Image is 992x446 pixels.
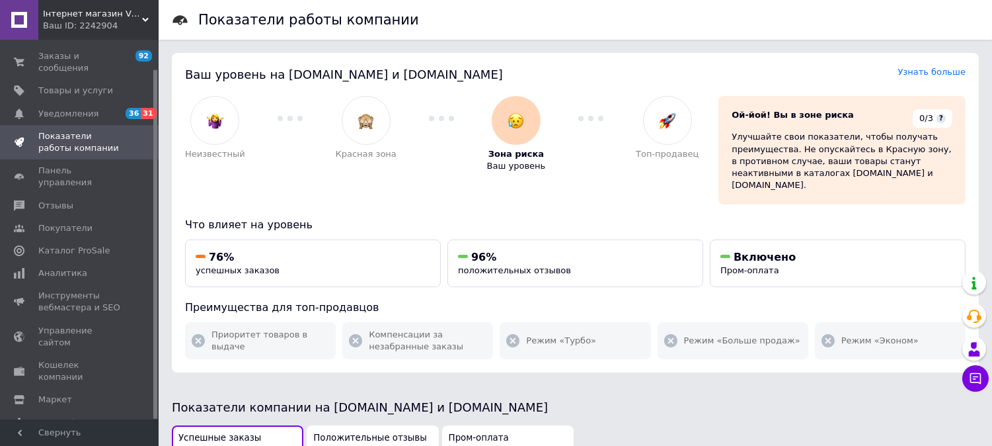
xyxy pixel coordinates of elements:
[38,394,72,406] span: Маркет
[209,251,234,263] span: 76%
[141,108,156,119] span: 31
[38,50,122,74] span: Заказы и сообщения
[734,251,796,263] span: Включено
[38,417,87,429] span: Настройки
[178,432,261,445] span: Успешные заказы
[447,240,703,288] button: 96%положительных отзывов
[207,112,223,129] img: :woman-shrugging:
[897,67,966,77] a: Узнать больше
[913,109,952,128] div: 0/3
[38,108,98,120] span: Уведомления
[211,329,329,353] span: Приоритет товаров в выдаче
[135,50,152,62] span: 92
[962,365,989,392] button: Чат с покупателем
[636,148,699,160] span: Топ-продавец
[185,301,379,314] span: Преимущества для топ-продавцов
[126,108,141,119] span: 36
[38,245,110,257] span: Каталог ProSale
[38,267,87,279] span: Аналитика
[488,148,544,160] span: Зона риска
[449,432,509,445] span: Пром-оплата
[508,112,524,129] img: :disappointed_relieved:
[43,8,142,20] span: Інтернет магазин View Fashion
[732,131,952,191] div: Улучшайте свои показатели, чтобы получать преимущества. Не опускайтесь в Красную зону, в противно...
[38,290,122,314] span: Инструменты вебмастера и SEO
[198,12,419,28] h1: Показатели работы компании
[526,335,596,347] span: Режим «Турбо»
[38,325,122,349] span: Управление сайтом
[38,359,122,383] span: Кошелек компании
[659,112,675,129] img: :rocket:
[487,160,546,172] span: Ваш уровень
[732,110,854,120] span: Ой-йой! Вы в зоне риска
[336,148,397,160] span: Красная зона
[936,114,946,123] span: ?
[313,432,426,445] span: Положительные отзывы
[471,251,496,263] span: 96%
[841,335,919,347] span: Режим «Эконом»
[369,329,486,353] span: Компенсации за незабранные заказы
[720,265,779,275] span: Пром-оплата
[185,218,313,231] span: Что влияет на уровень
[185,67,503,81] span: Ваш уровень на [DOMAIN_NAME] и [DOMAIN_NAME]
[38,222,93,234] span: Покупатели
[710,240,966,288] button: ВключеноПром-оплата
[185,240,441,288] button: 76%успешных заказов
[185,148,245,160] span: Неизвестный
[38,200,73,212] span: Отзывы
[38,85,113,97] span: Товары и услуги
[684,335,800,347] span: Режим «Больше продаж»
[172,400,548,414] span: Показатели компании на [DOMAIN_NAME] и [DOMAIN_NAME]
[458,265,571,275] span: положительных отзывов
[38,130,122,154] span: Показатели работы компании
[358,112,374,129] img: :see_no_evil:
[43,20,159,32] div: Ваш ID: 2242904
[38,165,122,189] span: Панель управления
[196,265,280,275] span: успешных заказов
